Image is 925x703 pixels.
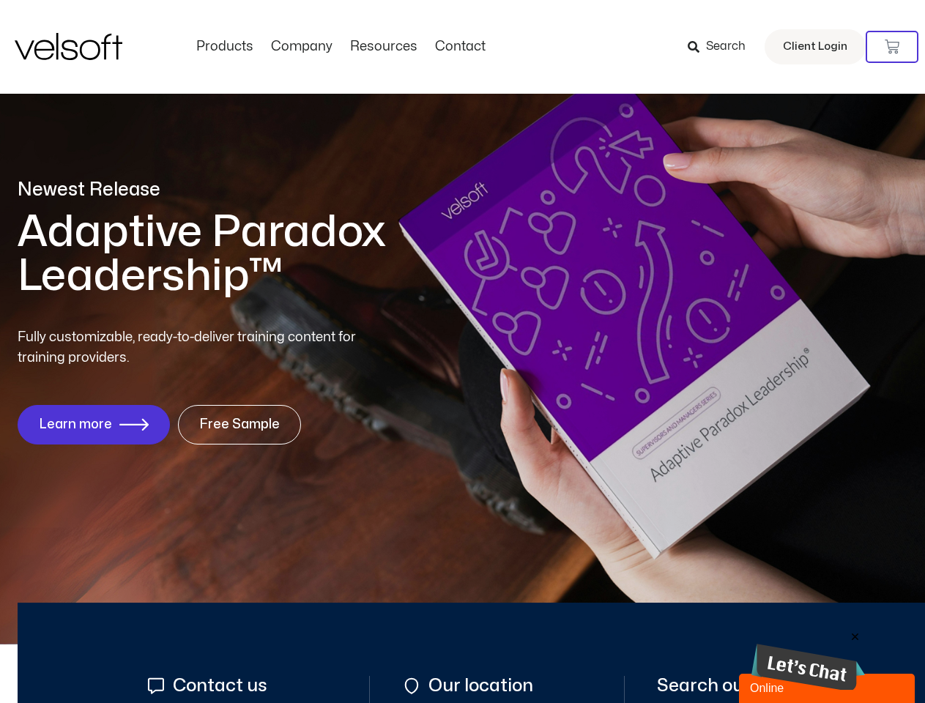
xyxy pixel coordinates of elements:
[169,676,267,696] span: Contact us
[18,405,170,445] a: Learn more
[18,177,552,203] p: Newest Release
[187,39,262,55] a: ProductsMenu Toggle
[739,671,918,703] iframe: chat widget
[765,29,866,64] a: Client Login
[15,33,122,60] img: Velsoft Training Materials
[39,417,112,432] span: Learn more
[187,39,494,55] nav: Menu
[751,631,865,690] iframe: chat widget
[199,417,280,432] span: Free Sample
[18,327,382,368] p: Fully customizable, ready-to-deliver training content for training providers.
[18,210,552,298] h1: Adaptive Paradox Leadership™
[178,405,301,445] a: Free Sample
[426,39,494,55] a: ContactMenu Toggle
[657,676,903,696] span: Search our courseware store
[341,39,426,55] a: ResourcesMenu Toggle
[688,34,756,59] a: Search
[706,37,746,56] span: Search
[783,37,847,56] span: Client Login
[425,676,533,696] span: Our location
[262,39,341,55] a: CompanyMenu Toggle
